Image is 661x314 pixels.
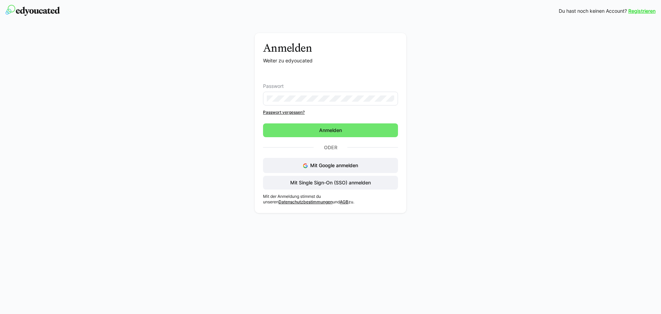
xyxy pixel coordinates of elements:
[6,5,60,16] img: edyoucated
[263,158,398,173] button: Mit Google anmelden
[263,110,398,115] a: Passwort vergessen?
[279,199,333,204] a: Datenschutzbestimmungen
[314,143,347,152] p: Oder
[340,199,348,204] a: AGB
[263,41,398,54] h3: Anmelden
[263,83,284,89] span: Passwort
[289,179,372,186] span: Mit Single Sign-On (SSO) anmelden
[559,8,627,14] span: Du hast noch keinen Account?
[318,127,343,134] span: Anmelden
[263,57,398,64] p: Weiter zu edyoucated
[263,194,398,205] p: Mit der Anmeldung stimmst du unseren und zu.
[628,8,655,14] a: Registrieren
[310,162,358,168] span: Mit Google anmelden
[263,123,398,137] button: Anmelden
[263,176,398,190] button: Mit Single Sign-On (SSO) anmelden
